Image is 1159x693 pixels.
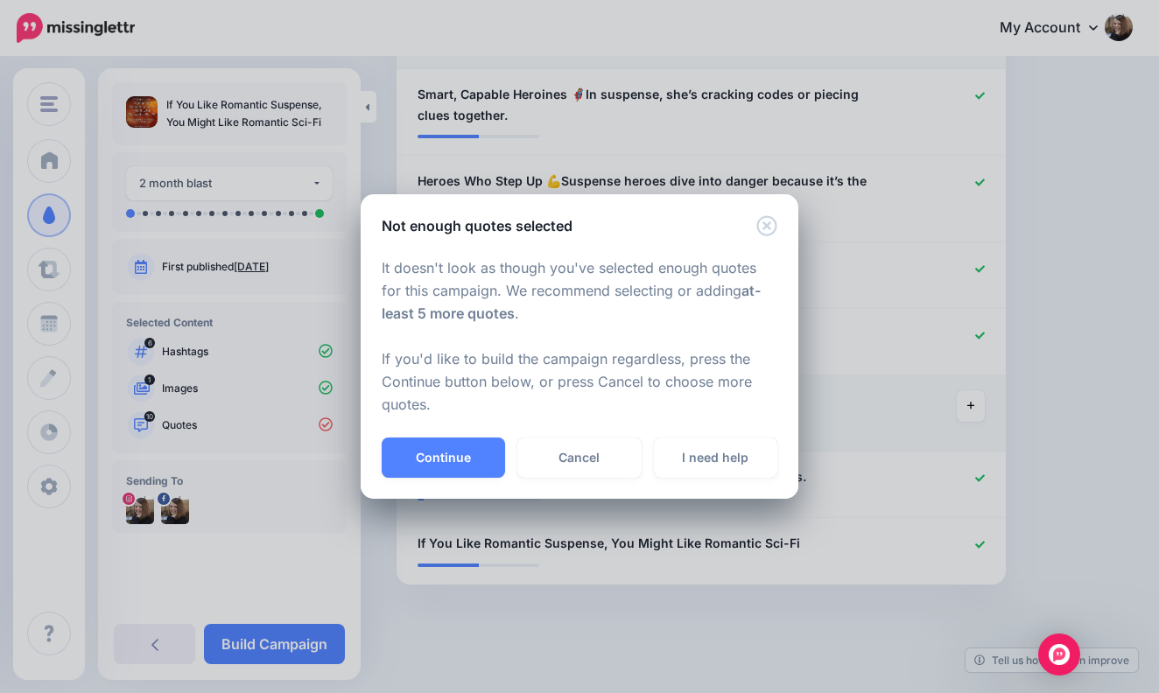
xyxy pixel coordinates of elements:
a: I need help [654,437,777,478]
a: Cancel [517,437,641,478]
button: Continue [382,437,505,478]
h5: Not enough quotes selected [382,215,572,236]
button: Close [756,215,777,237]
div: Open Intercom Messenger [1038,633,1080,675]
p: It doesn't look as though you've selected enough quotes for this campaign. We recommend selecting... [382,257,777,416]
